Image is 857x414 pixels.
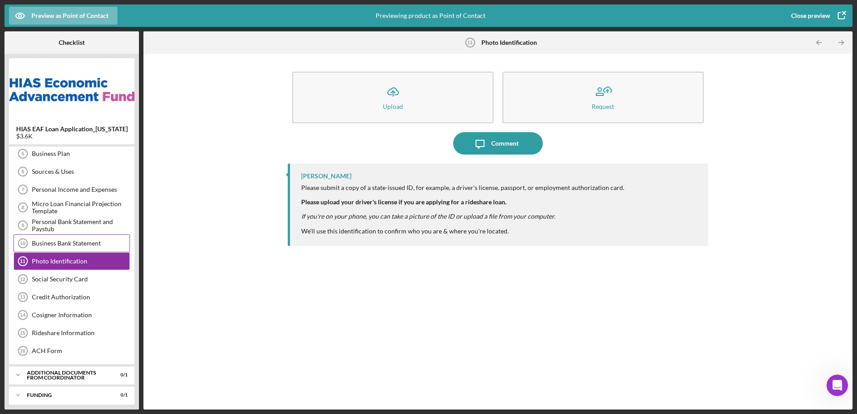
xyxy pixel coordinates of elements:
tspan: 9 [22,223,24,228]
tspan: 11 [467,40,472,45]
span: Rate your conversation [32,164,105,171]
span: Messages [72,302,107,308]
tspan: 10 [20,241,25,246]
div: [PERSON_NAME] [32,39,84,49]
div: Previewing product as Point of Contact [376,4,485,27]
div: • [DATE] [86,272,111,281]
button: Send us a message [41,252,138,270]
tspan: 11 [20,259,25,264]
div: Personal Income and Expenses [32,186,130,193]
div: Micro Loan Financial Projection Template [32,200,130,215]
img: Profile image for Christina [10,163,28,181]
div: 0 / 1 [112,392,128,398]
img: Profile image for Christina [10,64,28,82]
span: General Support [32,97,83,104]
tspan: 13 [20,294,25,300]
div: Lenderfit [32,106,60,115]
tspan: 8 [22,205,24,210]
span: Help [142,302,156,308]
div: Credit Authorization [32,293,130,301]
div: [PERSON_NAME] [32,205,84,215]
div: Please submit a copy of a state-issued ID, for example, a driver's license, passport, or employme... [301,184,624,191]
div: [PERSON_NAME] [32,73,84,82]
b: Photo Identification [481,39,537,46]
b: Checklist [59,39,85,46]
tspan: 5 [22,151,24,156]
img: Product logo [9,63,134,116]
div: • [DATE] [86,172,111,181]
span: Forms Request [32,230,78,237]
button: Upload [292,72,493,123]
div: Close preview [791,7,830,25]
div: • [DATE] [86,205,111,215]
span: Home [21,302,39,308]
img: Profile image for Christina [10,196,28,214]
div: • [DATE] [62,106,87,115]
button: Messages [60,280,119,315]
button: Close preview [782,7,853,25]
div: $3.6K [16,133,128,140]
div: Rideshare Information [32,329,130,336]
em: If you're on your phone, you can take a picture of the ID or upload a file from your computer. [301,212,555,220]
span: Hi [PERSON_NAME], I see, thanks for clarifying! If you have a PDF version of your ACH form, you c... [32,130,766,138]
tspan: 16 [20,348,25,354]
tspan: 14 [20,312,26,318]
button: Help [120,280,179,315]
div: Lenderfit [32,238,60,248]
img: Profile image for David [10,263,28,280]
div: Personal Bank Statement and Paystub [32,218,130,233]
div: 0 / 1 [112,372,128,378]
tspan: 12 [20,276,25,282]
div: Comment [491,132,519,155]
div: • [DATE] [86,139,111,148]
div: Preview as Point of Contact [31,7,108,25]
div: • [DATE] [62,238,87,248]
div: [PERSON_NAME] [32,272,84,281]
div: Social Security Card [32,276,130,283]
div: Funding [27,392,105,398]
div: Request [592,103,614,110]
div: We'll use this identification to confirm who you are & where you're located. [301,213,624,234]
img: Profile image for Christina [10,229,28,247]
div: • [DATE] [86,73,111,82]
button: Preview as Point of Contact [9,7,117,25]
div: [PERSON_NAME] [32,139,84,148]
div: Upload [383,103,403,110]
div: Cosigner Information [32,311,130,319]
div: Sources & Uses [32,168,130,175]
button: Request [502,72,704,123]
div: [PERSON_NAME] [32,172,84,181]
div: Business Plan [32,150,130,157]
tspan: 6 [22,169,24,174]
div: • 15h ago [86,39,115,49]
div: [PERSON_NAME] [301,172,351,180]
img: Profile image for Christina [10,97,28,115]
h1: Messages [66,4,115,19]
div: Photo Identification [32,258,130,265]
strong: Please upload your driver's license if you are applying for a rideshare loan. [301,198,506,206]
img: Profile image for Christina [10,130,28,148]
div: Additional Documents from Coordinator [27,370,105,380]
b: HIAS EAF Loan Application_[US_STATE] [16,125,128,133]
div: ACH Form [32,347,130,354]
img: Profile image for Christina [10,30,28,48]
div: Business Bank Statement [32,240,130,247]
button: Comment [453,132,543,155]
tspan: 7 [22,187,24,192]
iframe: Intercom live chat [827,375,848,396]
tspan: 15 [20,330,25,336]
